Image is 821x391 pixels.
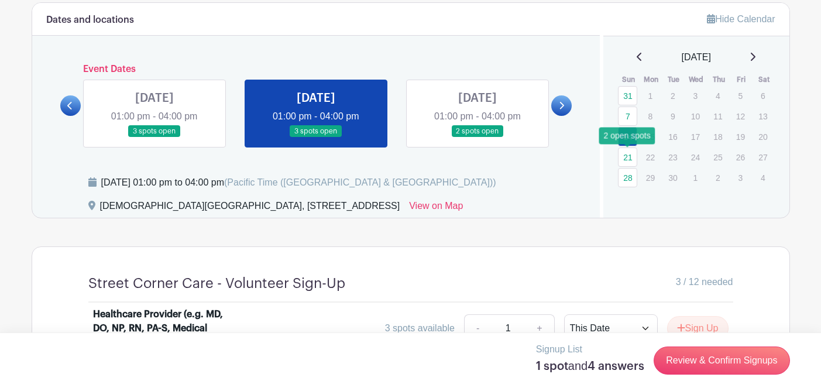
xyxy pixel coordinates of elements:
a: Hide Calendar [707,14,775,24]
p: 13 [753,107,772,125]
p: 8 [641,107,660,125]
th: Thu [707,74,730,85]
p: 16 [663,128,682,146]
p: 17 [686,128,705,146]
p: 3 [731,169,750,187]
div: Healthcare Provider (e.g. MD, DO, NP, RN, PA-S, Medical Student) [93,307,238,349]
p: 10 [686,107,705,125]
p: 12 [731,107,750,125]
h6: Event Dates [81,64,552,75]
a: View on Map [409,199,463,218]
p: 18 [708,128,727,146]
button: Sign Up [667,316,729,341]
p: 1 [686,169,705,187]
div: 2 open spots [599,127,655,144]
p: 25 [708,148,727,166]
span: and [568,359,588,372]
p: 4 [753,169,772,187]
a: + [525,314,554,342]
span: 3 / 12 needed [676,275,733,289]
p: 6 [753,87,772,105]
div: [DATE] 01:00 pm to 04:00 pm [101,176,496,190]
p: 9 [663,107,682,125]
div: 3 spots available [385,321,455,335]
p: 20 [753,128,772,146]
a: 31 [618,86,637,105]
p: 30 [663,169,682,187]
p: 2 [708,169,727,187]
p: 4 [708,87,727,105]
a: - [464,314,491,342]
h6: Dates and locations [46,15,134,26]
p: 27 [753,148,772,166]
p: 23 [663,148,682,166]
a: 28 [618,168,637,187]
th: Fri [730,74,753,85]
p: 24 [686,148,705,166]
p: 1 [641,87,660,105]
th: Sat [753,74,775,85]
p: 19 [731,128,750,146]
a: 21 [618,148,637,167]
th: Tue [662,74,685,85]
a: 7 [618,107,637,126]
p: 2 [663,87,682,105]
th: Sun [617,74,640,85]
p: 22 [641,148,660,166]
a: Review & Confirm Signups [654,347,789,375]
h4: Street Corner Care - Volunteer Sign-Up [88,275,345,292]
span: [DATE] [682,50,711,64]
p: 29 [641,169,660,187]
p: Signup List [536,342,644,356]
h5: 1 spot 4 answers [536,359,644,373]
div: [DEMOGRAPHIC_DATA][GEOGRAPHIC_DATA], [STREET_ADDRESS] [100,199,400,218]
span: (Pacific Time ([GEOGRAPHIC_DATA] & [GEOGRAPHIC_DATA])) [224,177,496,187]
th: Mon [640,74,663,85]
p: 5 [731,87,750,105]
p: 26 [731,148,750,166]
p: 3 [686,87,705,105]
p: 11 [708,107,727,125]
th: Wed [685,74,708,85]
